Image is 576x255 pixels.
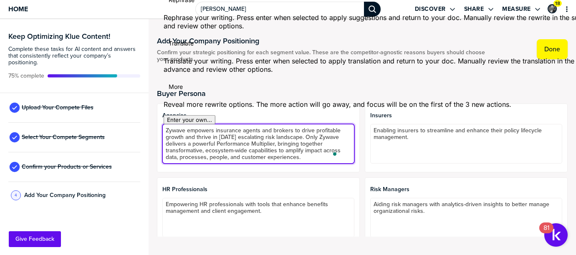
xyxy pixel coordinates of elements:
textarea: Empowering HR professionals with tools that enhance benefits management and client engagement. [162,198,354,237]
span: Confirm your strategic positioning for each segment value. These are the competitor-agnostic reas... [157,49,490,63]
span: Add Your Company Positioning [24,192,106,199]
span: HR Professionals [162,186,354,193]
button: Give Feedback [9,231,61,247]
span: Agencies [162,112,354,119]
span: Confirm your Products or Services [22,164,112,170]
span: 4 [15,192,17,198]
button: Open Resource Center, 81 new notifications [544,223,568,247]
div: 81 [543,228,549,239]
span: Active [8,73,44,79]
textarea: Enabling insurers to streamline and enhance their policy lifecycle management. [370,124,562,164]
textarea: Aiding risk managers with analytics-driven insights to better manage organizational risks. [370,198,562,237]
textarea: To enrich screen reader interactions, please activate Accessibility in Grammarly extension settings [162,124,354,164]
h3: Keep Optimizing Klue Content! [8,33,140,40]
h1: Add Your Company Positioning [157,36,490,46]
span: Complete these tasks for AI content and answers that consistently reflect your company’s position... [8,46,140,66]
h2: Buyer Persona [157,89,568,98]
span: Select Your Compete Segments [22,134,105,141]
span: Risk Managers [370,186,562,193]
span: Upload Your Compete Files [22,104,93,111]
span: Home [8,5,28,13]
